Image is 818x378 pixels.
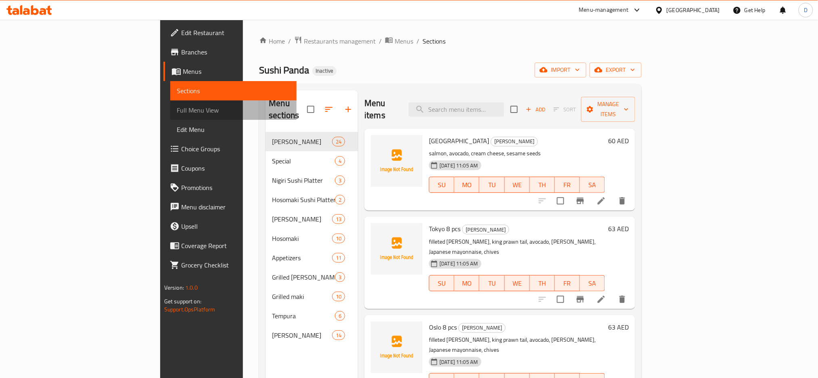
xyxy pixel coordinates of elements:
a: Sections [170,81,297,100]
span: Manage items [588,99,629,119]
button: delete [613,191,632,211]
button: SA [580,275,605,291]
div: Hosomaki [272,234,332,243]
div: [PERSON_NAME]14 [266,326,358,345]
span: SU [433,179,451,191]
button: Branch-specific-item [571,191,590,211]
span: Menus [395,36,413,46]
div: items [335,272,345,282]
span: SA [583,179,602,191]
button: SU [429,275,454,291]
span: 24 [333,138,345,146]
span: MO [458,179,476,191]
span: Add [525,105,546,114]
h2: Menu items [364,97,399,121]
li: / [416,36,419,46]
li: / [379,36,382,46]
span: MO [458,278,476,289]
span: Promotions [181,183,291,192]
div: Nigiri Sushi [272,214,332,224]
span: Sections [423,36,446,46]
a: Edit menu item [596,196,606,206]
span: Inactive [312,67,337,74]
div: Nigiri Sushi Platter3 [266,171,358,190]
span: TU [483,179,501,191]
span: SU [433,278,451,289]
span: [DATE] 11:05 AM [436,260,481,267]
span: export [596,65,635,75]
a: Edit Restaurant [163,23,297,42]
span: Grilled [PERSON_NAME] Platter [272,272,335,282]
button: export [590,63,642,77]
img: Tokyo 8 pcs [371,223,423,275]
a: Edit menu item [596,294,606,304]
span: 10 [333,293,345,301]
span: D [804,6,808,15]
span: 3 [335,177,345,184]
input: search [409,102,504,117]
a: Choice Groups [163,139,297,159]
span: Select section first [548,103,581,116]
div: [PERSON_NAME]13 [266,209,358,229]
span: Branches [181,47,291,57]
span: [PERSON_NAME] [459,323,505,332]
h6: 60 AED [608,135,629,146]
span: Edit Menu [177,125,291,134]
h6: 63 AED [608,223,629,234]
span: 13 [333,215,345,223]
div: items [335,311,345,321]
button: MO [454,275,479,291]
a: Branches [163,42,297,62]
button: TH [530,177,555,193]
span: Restaurants management [304,36,376,46]
button: Manage items [581,97,635,122]
span: WE [508,278,527,289]
a: Restaurants management [294,36,376,46]
button: TU [479,177,504,193]
span: 3 [335,274,345,281]
span: Sort sections [319,100,339,119]
p: filleted [PERSON_NAME], king prawn tail, avocado, [PERSON_NAME], Japanese mayonnaise, chives [429,237,605,257]
img: Oslo 8 pcs [371,322,423,373]
span: Nigiri Sushi Platter [272,175,335,185]
button: import [535,63,586,77]
button: MO [454,177,479,193]
div: Appetizers11 [266,248,358,267]
div: Tempura6 [266,306,358,326]
span: Tempura [272,311,335,321]
span: FR [558,278,577,289]
button: TU [479,275,504,291]
div: items [332,253,345,263]
nav: breadcrumb [259,36,642,46]
a: Menus [163,62,297,81]
div: Grilled maki [272,292,332,301]
span: [PERSON_NAME] [272,214,332,224]
button: FR [555,275,580,291]
span: Oslo 8 pcs [429,321,457,333]
button: Branch-specific-item [571,290,590,309]
span: Get support on: [164,296,201,307]
span: [PERSON_NAME] [491,137,538,146]
div: Grilled maki Sushi Platter [272,272,335,282]
div: Maki Sushi [491,137,538,146]
span: Menu disclaimer [181,202,291,212]
div: items [335,175,345,185]
span: Select to update [552,291,569,308]
span: 4 [335,157,345,165]
img: Philadelphia [371,135,423,187]
button: TH [530,275,555,291]
span: Select to update [552,192,569,209]
span: WE [508,179,527,191]
span: Hosomaki Sushi Platter [272,195,335,205]
a: Menu disclaimer [163,197,297,217]
nav: Menu sections [266,129,358,348]
span: [DATE] 11:05 AM [436,358,481,366]
a: Full Menu View [170,100,297,120]
button: Add [523,103,548,116]
span: Upsell [181,221,291,231]
span: Appetizers [272,253,332,263]
span: Coupons [181,163,291,173]
span: Full Menu View [177,105,291,115]
span: Select section [506,101,523,118]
